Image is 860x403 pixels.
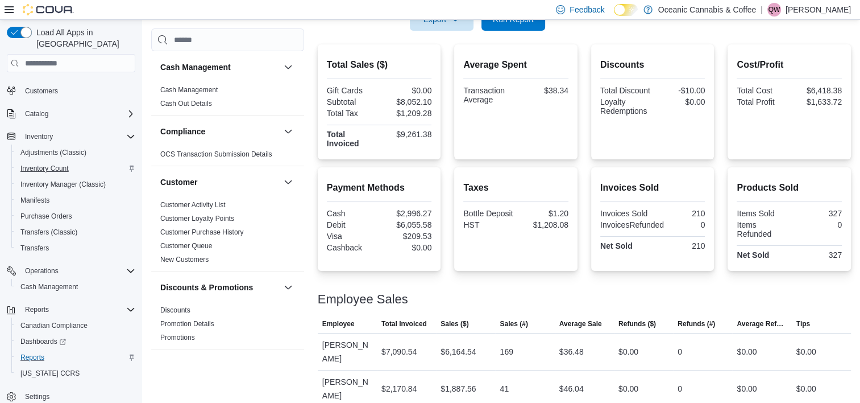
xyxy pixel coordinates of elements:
[518,209,568,218] div: $1.20
[25,109,48,118] span: Catalog
[16,225,135,239] span: Transfers (Classic)
[792,86,842,95] div: $6,418.38
[25,132,53,141] span: Inventory
[16,225,82,239] a: Transfers (Classic)
[160,86,218,94] a: Cash Management
[20,244,49,253] span: Transfers
[20,164,69,173] span: Inventory Count
[160,99,212,108] span: Cash Out Details
[463,209,513,218] div: Bottle Deposit
[16,319,92,332] a: Canadian Compliance
[655,209,705,218] div: 210
[327,220,377,229] div: Debit
[737,181,842,195] h2: Products Sold
[25,266,59,275] span: Operations
[160,150,272,158] a: OCS Transaction Submission Details
[160,306,190,314] a: Discounts
[381,243,431,252] div: $0.00
[20,180,106,189] span: Inventory Manager (Classic)
[600,97,650,116] div: Loyalty Redemptions
[737,209,787,218] div: Items Sold
[20,282,78,291] span: Cash Management
[16,335,70,348] a: Dashboards
[160,126,279,137] button: Compliance
[792,250,842,260] div: 327
[441,345,476,359] div: $6,164.54
[16,178,135,191] span: Inventory Manager (Classic)
[463,86,513,104] div: Transaction Average
[600,58,705,72] h2: Discounts
[20,84,63,98] a: Customers
[160,61,231,73] h3: Cash Management
[20,337,66,346] span: Dashboards
[16,162,135,175] span: Inventory Count
[20,321,88,330] span: Canadian Compliance
[768,3,780,17] span: QW
[327,232,377,241] div: Visa
[381,109,431,118] div: $1,209.28
[25,87,58,96] span: Customers
[761,3,763,17] p: |
[463,181,568,195] h2: Taxes
[559,382,584,396] div: $46.04
[737,319,787,328] span: Average Refund
[160,100,212,108] a: Cash Out Details
[11,279,140,295] button: Cash Management
[160,256,209,264] a: New Customers
[327,97,377,106] div: Subtotal
[160,255,209,264] span: New Customers
[160,320,214,328] a: Promotion Details
[792,97,842,106] div: $1,633.72
[322,319,355,328] span: Employee
[11,365,140,381] button: [US_STATE] CCRS
[327,209,377,218] div: Cash
[441,319,468,328] span: Sales ($)
[381,97,431,106] div: $8,052.10
[518,220,568,229] div: $1,208.08
[11,318,140,334] button: Canadian Compliance
[2,263,140,279] button: Operations
[600,220,664,229] div: InvoicesRefunded
[737,250,769,260] strong: Net Sold
[25,392,49,401] span: Settings
[11,224,140,240] button: Transfers (Classic)
[559,319,602,328] span: Average Sale
[500,319,527,328] span: Sales (#)
[20,303,135,316] span: Reports
[463,58,568,72] h2: Average Spent
[600,86,650,95] div: Total Discount
[20,264,135,278] span: Operations
[318,293,408,306] h3: Employee Sales
[160,282,279,293] button: Discounts & Promotions
[160,214,234,223] span: Customer Loyalty Points
[11,192,140,208] button: Manifests
[327,58,432,72] h2: Total Sales ($)
[16,367,135,380] span: Washington CCRS
[500,345,513,359] div: 169
[570,4,604,15] span: Feedback
[20,107,53,121] button: Catalog
[20,107,135,121] span: Catalog
[381,86,431,95] div: $0.00
[737,86,787,95] div: Total Cost
[160,200,226,209] span: Customer Activity List
[463,220,513,229] div: HST
[281,175,295,189] button: Customer
[20,303,53,316] button: Reports
[16,319,135,332] span: Canadian Compliance
[737,382,757,396] div: $0.00
[16,335,135,348] span: Dashboards
[281,281,295,294] button: Discounts & Promotions
[20,84,135,98] span: Customers
[16,280,82,294] a: Cash Management
[500,382,509,396] div: 41
[327,109,377,118] div: Total Tax
[655,241,705,250] div: 210
[281,60,295,74] button: Cash Management
[20,148,86,157] span: Adjustments (Classic)
[160,150,272,159] span: OCS Transaction Submission Details
[600,241,633,250] strong: Net Sold
[16,241,53,255] a: Transfers
[20,353,44,362] span: Reports
[160,228,244,237] span: Customer Purchase History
